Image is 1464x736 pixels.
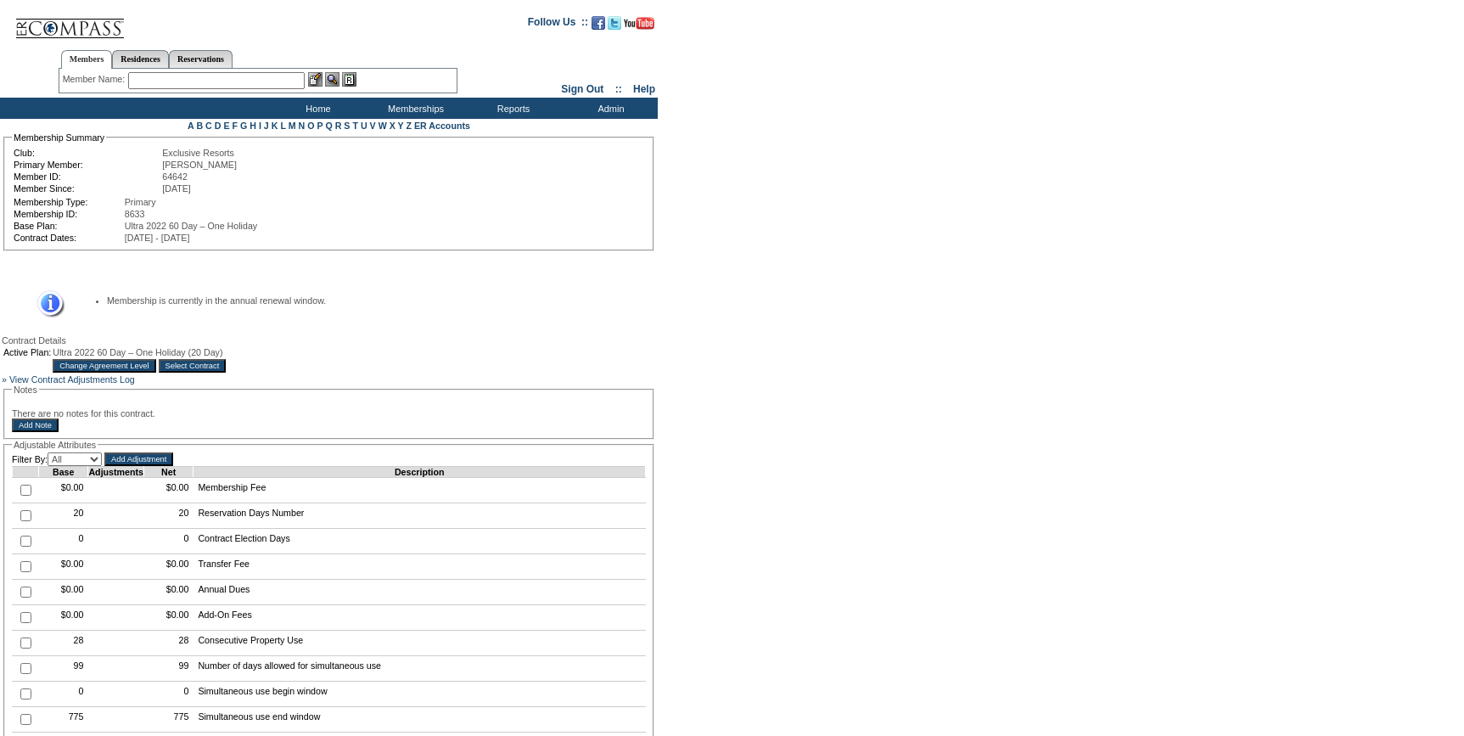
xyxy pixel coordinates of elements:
img: Follow us on Twitter [608,16,621,30]
td: Member ID: [14,171,160,182]
td: 0 [143,682,193,707]
td: Description [194,467,646,478]
img: Information Message [26,290,65,318]
td: $0.00 [143,580,193,605]
td: 28 [143,631,193,656]
td: 99 [143,656,193,682]
td: 28 [39,631,88,656]
a: C [205,121,212,131]
a: J [264,121,269,131]
td: Contract Election Days [194,529,646,554]
a: W [379,121,387,131]
td: 20 [143,503,193,529]
td: Membership Fee [194,478,646,503]
input: Select Contract [159,359,227,373]
a: H [250,121,256,131]
td: Admin [560,98,658,119]
a: U [361,121,367,131]
a: G [240,121,247,131]
td: 775 [143,707,193,733]
span: Exclusive Resorts [162,148,234,158]
a: D [215,121,222,131]
a: Residences [112,50,169,68]
span: Primary [125,197,156,207]
img: View [325,72,339,87]
td: Filter By: [12,452,102,466]
a: L [280,121,285,131]
td: 0 [39,529,88,554]
input: Add Note [12,419,59,432]
td: Base [39,467,88,478]
td: $0.00 [143,554,193,580]
td: $0.00 [39,554,88,580]
td: 0 [39,682,88,707]
td: 20 [39,503,88,529]
a: Become our fan on Facebook [592,21,605,31]
a: F [232,121,238,131]
a: N [299,121,306,131]
td: Annual Dues [194,580,646,605]
a: X [390,121,395,131]
img: Compass Home [14,4,125,39]
td: Membership ID: [14,209,123,219]
legend: Membership Summary [12,132,106,143]
span: [PERSON_NAME] [162,160,237,170]
td: Follow Us :: [528,14,588,35]
td: Reports [463,98,560,119]
td: $0.00 [39,478,88,503]
td: Simultaneous use begin window [194,682,646,707]
td: Memberships [365,98,463,119]
a: E [223,121,229,131]
td: 0 [143,529,193,554]
td: Adjustments [88,467,144,478]
img: Become our fan on Facebook [592,16,605,30]
td: Contract Dates: [14,233,123,243]
td: Net [143,467,193,478]
td: Primary Member: [14,160,160,170]
a: V [370,121,376,131]
a: P [317,121,323,131]
a: Follow us on Twitter [608,21,621,31]
a: » View Contract Adjustments Log [2,374,135,385]
td: Reservation Days Number [194,503,646,529]
td: Member Since: [14,183,160,194]
span: 64642 [162,171,188,182]
a: Help [633,83,655,95]
td: Active Plan: [3,347,51,357]
td: Base Plan: [14,221,123,231]
a: I [259,121,261,131]
a: Y [398,121,404,131]
td: Number of days allowed for simultaneous use [194,656,646,682]
a: Subscribe to our YouTube Channel [624,21,654,31]
td: Simultaneous use end window [194,707,646,733]
a: Q [325,121,332,131]
div: Contract Details [2,335,656,346]
a: Reservations [169,50,233,68]
td: $0.00 [39,605,88,631]
li: Membership is currently in the annual renewal window. [107,295,629,306]
a: B [196,121,203,131]
a: S [344,121,350,131]
a: R [335,121,342,131]
a: Sign Out [561,83,603,95]
td: $0.00 [143,478,193,503]
td: Membership Type: [14,197,123,207]
td: Transfer Fee [194,554,646,580]
a: M [289,121,296,131]
div: Member Name: [63,72,128,87]
td: Home [267,98,365,119]
img: b_edit.gif [308,72,323,87]
a: ER Accounts [414,121,470,131]
td: $0.00 [39,580,88,605]
td: 775 [39,707,88,733]
td: $0.00 [143,605,193,631]
a: T [352,121,358,131]
td: Club: [14,148,160,158]
input: Add Adjustment [104,452,173,466]
input: Change Agreement Level [53,359,155,373]
span: [DATE] - [DATE] [125,233,190,243]
span: Ultra 2022 60 Day – One Holiday [125,221,257,231]
a: O [307,121,314,131]
a: A [188,121,194,131]
a: K [272,121,278,131]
